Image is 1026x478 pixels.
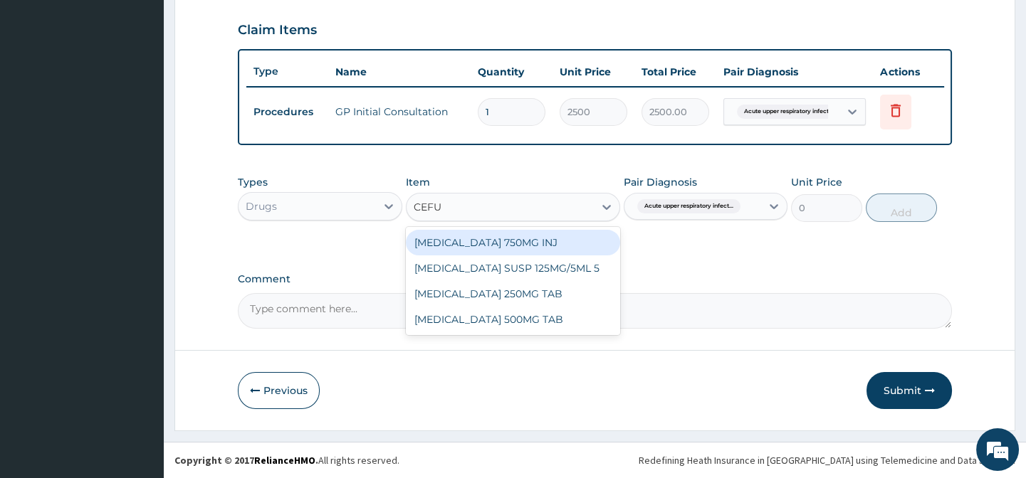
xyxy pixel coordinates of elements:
div: [MEDICAL_DATA] SUSP 125MG/5ML 5 [406,255,620,281]
th: Actions [873,58,944,86]
td: GP Initial Consultation [328,97,471,126]
div: [MEDICAL_DATA] 250MG TAB [406,281,620,307]
a: RelianceHMO [254,454,315,467]
div: Redefining Heath Insurance in [GEOGRAPHIC_DATA] using Telemedicine and Data Science! [639,453,1015,467]
div: Chat with us now [74,80,239,98]
label: Unit Price [791,175,842,189]
label: Item [406,175,430,189]
h3: Claim Items [238,23,317,38]
div: Drugs [246,199,277,213]
img: d_794563401_company_1708531726252_794563401 [26,71,58,107]
div: [MEDICAL_DATA] 500MG TAB [406,307,620,332]
label: Pair Diagnosis [624,175,697,189]
td: Procedures [246,99,328,125]
span: Acute upper respiratory infect... [637,199,740,213]
button: Previous [238,372,320,409]
th: Quantity [471,58,553,86]
th: Name [328,58,471,86]
span: We're online! [83,147,197,290]
footer: All rights reserved. [164,442,1026,478]
th: Pair Diagnosis [716,58,873,86]
th: Type [246,58,328,85]
th: Total Price [634,58,716,86]
button: Add [866,193,937,222]
strong: Copyright © 2017 . [174,454,318,467]
label: Comment [238,273,951,285]
textarea: Type your message and hit 'Enter' [7,323,271,373]
button: Submit [867,372,952,409]
div: Minimize live chat window [234,7,268,41]
label: Types [238,176,268,188]
span: Acute upper respiratory infect... [737,105,840,119]
th: Unit Price [553,58,634,86]
div: [MEDICAL_DATA] 750MG INJ [406,230,620,255]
